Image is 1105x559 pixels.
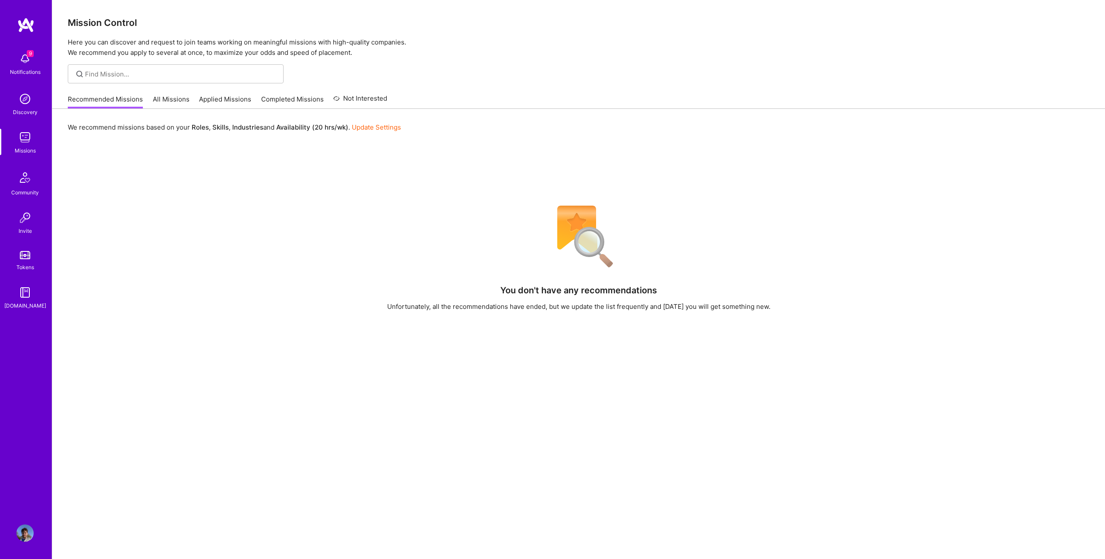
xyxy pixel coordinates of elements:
[232,123,263,131] b: Industries
[68,95,143,109] a: Recommended Missions
[542,200,616,273] img: No Results
[261,95,324,109] a: Completed Missions
[15,167,35,188] img: Community
[16,209,34,226] img: Invite
[16,50,34,67] img: bell
[212,123,229,131] b: Skills
[68,17,1089,28] h3: Mission Control
[20,251,30,259] img: tokens
[16,263,34,272] div: Tokens
[153,95,189,109] a: All Missions
[192,123,209,131] b: Roles
[11,188,39,197] div: Community
[19,226,32,235] div: Invite
[27,50,34,57] span: 9
[199,95,251,109] a: Applied Missions
[75,69,85,79] i: icon SearchGrey
[16,284,34,301] img: guide book
[500,285,657,295] h4: You don't have any recommendations
[276,123,348,131] b: Availability (20 hrs/wk)
[13,108,38,117] div: Discovery
[16,90,34,108] img: discovery
[15,146,36,155] div: Missions
[16,129,34,146] img: teamwork
[10,67,41,76] div: Notifications
[16,524,34,542] img: User Avatar
[85,70,277,79] input: Find Mission...
[4,301,46,310] div: [DOMAIN_NAME]
[14,524,36,542] a: User Avatar
[68,37,1089,58] p: Here you can discover and request to join teams working on meaningful missions with high-quality ...
[333,93,387,109] a: Not Interested
[17,17,35,33] img: logo
[387,302,770,311] div: Unfortunately, all the recommendations have ended, but we update the list frequently and [DATE] y...
[352,123,401,131] a: Update Settings
[68,123,401,132] p: We recommend missions based on your , , and .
